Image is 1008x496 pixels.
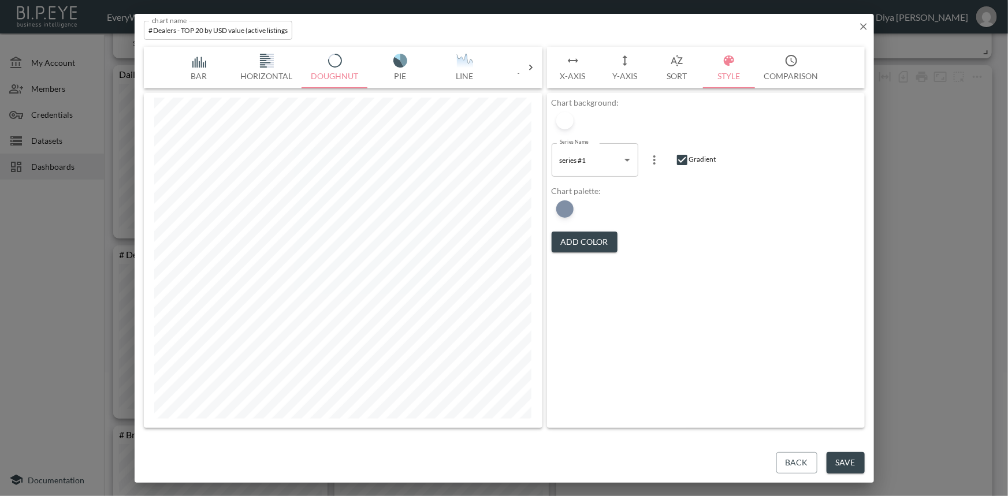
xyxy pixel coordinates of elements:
[755,47,828,88] button: Comparison
[152,16,187,25] label: chart name
[232,47,302,88] button: Horizontal
[552,186,618,196] div: Chart palette:
[167,47,232,88] button: Bar
[176,54,222,68] img: svg+xml;base64,PHN2ZyB4bWxucz0iaHR0cDovL3d3dy53My5vcmcvMjAwMC9zdmciIHZpZXdCb3g9IjAgMCAxNzQgMTc1Ij...
[651,47,703,88] button: Sort
[377,54,423,68] img: svg+xml;base64,PHN2ZyB4bWxucz0iaHR0cDovL3d3dy53My5vcmcvMjAwMC9zdmciIHZpZXdCb3g9IjAgMCAxNzUuMDMgMT...
[599,47,651,88] button: Y-Axis
[302,47,368,88] button: Doughnut
[433,47,497,88] button: Line
[552,98,621,107] div: Chart background:
[560,156,586,165] span: series #1
[442,54,488,68] img: QsdC10Ldf0L3QsNC30LLQuF83KTt9LmNscy0ye2ZpbGw6IzQ1NWE2NDt9PC9zdHlsZT48bGluZWFyR3JhZGllbnQgaWQ9ItCT...
[368,47,433,88] button: Pie
[507,54,553,68] img: svg+xml;base64,PHN2ZyB4bWxucz0iaHR0cDovL3d3dy53My5vcmcvMjAwMC9zdmciIHZpZXdCb3g9IjAgMCAxNzUgMTc1Ij...
[671,148,721,171] div: Gradient
[703,47,755,88] button: Style
[645,151,664,169] button: more
[244,54,290,68] img: svg+xml;base64,PHN2ZyB4bWxucz0iaHR0cDovL3d3dy53My5vcmcvMjAwMC9zdmciIHZpZXdCb3g9IjAgMCAxNzUuMDQgMT...
[776,452,817,473] button: Back
[827,452,865,473] button: Save
[144,21,293,40] input: chart name
[552,232,618,253] button: Add Color
[312,54,358,68] img: svg+xml;base64,PHN2ZyB4bWxucz0iaHR0cDovL3d3dy53My5vcmcvMjAwMC9zdmciIHZpZXdCb3g9IjAgMCAxNzUuMDkgMT...
[560,138,589,146] label: Series Name
[497,47,562,88] button: Table
[547,47,599,88] button: X-Axis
